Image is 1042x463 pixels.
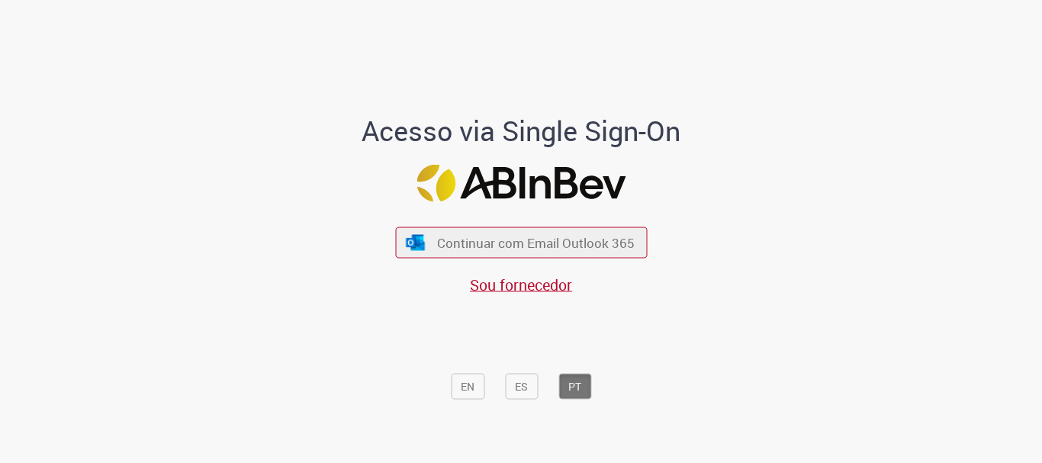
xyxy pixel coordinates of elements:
img: ícone Azure/Microsoft 360 [405,234,426,250]
button: ícone Azure/Microsoft 360 Continuar com Email Outlook 365 [395,227,647,259]
a: Sou fornecedor [470,275,572,295]
button: EN [451,374,484,400]
button: ES [505,374,538,400]
h1: Acesso via Single Sign-On [310,116,733,146]
span: Continuar com Email Outlook 365 [437,234,635,252]
img: Logo ABInBev [416,165,626,202]
button: PT [558,374,591,400]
